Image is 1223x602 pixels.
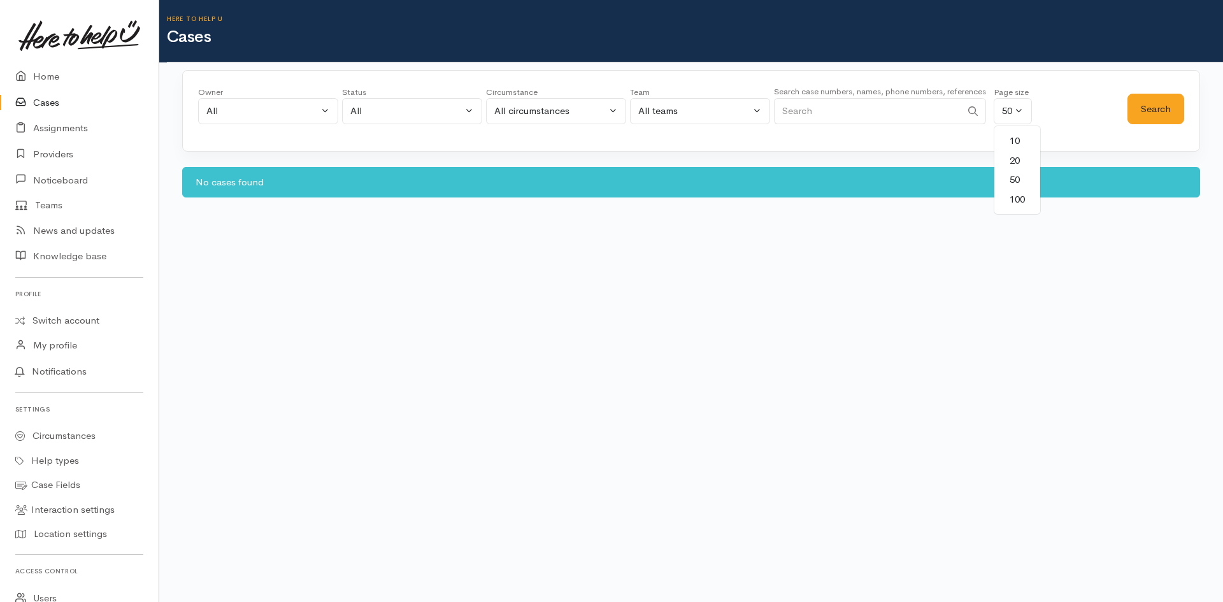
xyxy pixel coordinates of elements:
[182,167,1200,198] div: No cases found
[342,86,482,99] div: Status
[1010,173,1020,187] span: 50
[494,104,606,118] div: All circumstances
[994,98,1032,124] button: 50
[1010,192,1025,207] span: 100
[15,401,143,418] h6: Settings
[350,104,462,118] div: All
[198,86,338,99] div: Owner
[486,86,626,99] div: Circumstance
[1010,154,1020,168] span: 20
[15,285,143,303] h6: Profile
[630,98,770,124] button: All teams
[206,104,318,118] div: All
[167,28,1223,47] h1: Cases
[994,86,1032,99] div: Page size
[774,98,961,124] input: Search
[630,86,770,99] div: Team
[1002,104,1012,118] div: 50
[486,98,626,124] button: All circumstances
[15,563,143,580] h6: Access control
[1127,94,1184,125] button: Search
[638,104,750,118] div: All teams
[342,98,482,124] button: All
[774,86,986,97] small: Search case numbers, names, phone numbers, references
[1010,134,1020,148] span: 10
[167,15,1223,22] h6: Here to help u
[198,98,338,124] button: All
